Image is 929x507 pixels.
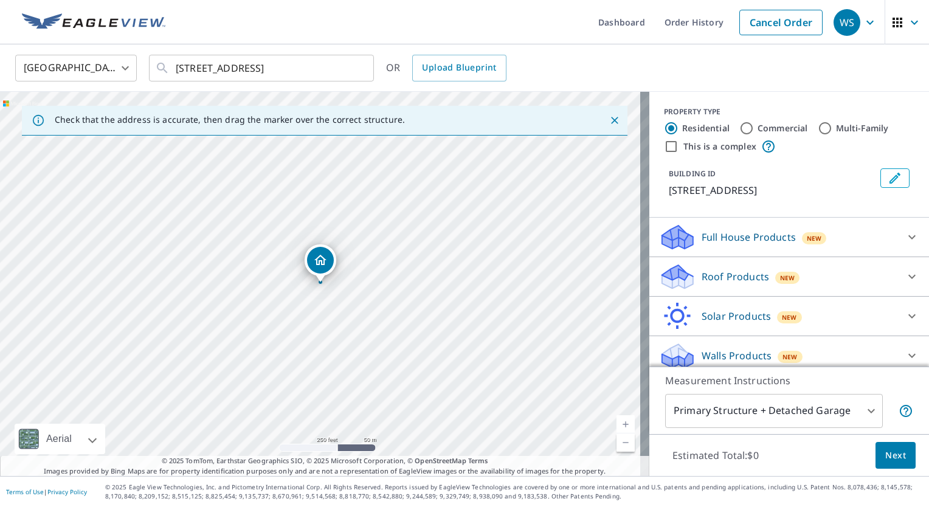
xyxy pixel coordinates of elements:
[6,488,87,495] p: |
[836,122,889,134] label: Multi-Family
[665,394,883,428] div: Primary Structure + Detached Garage
[834,9,860,36] div: WS
[682,122,730,134] label: Residential
[683,140,756,153] label: This is a complex
[664,106,914,117] div: PROPERTY TYPE
[415,456,466,465] a: OpenStreetMap
[15,424,105,454] div: Aerial
[665,373,913,388] p: Measurement Instructions
[15,51,137,85] div: [GEOGRAPHIC_DATA]
[780,273,795,283] span: New
[22,13,165,32] img: EV Logo
[899,404,913,418] span: Your report will include the primary structure and a detached garage if one exists.
[782,312,797,322] span: New
[659,341,919,370] div: Walls ProductsNew
[702,230,796,244] p: Full House Products
[412,55,506,81] a: Upload Blueprint
[702,309,771,323] p: Solar Products
[468,456,488,465] a: Terms
[885,448,906,463] span: Next
[105,483,923,501] p: © 2025 Eagle View Technologies, Inc. and Pictometry International Corp. All Rights Reserved. Repo...
[880,168,910,188] button: Edit building 1
[739,10,823,35] a: Cancel Order
[176,51,349,85] input: Search by address or latitude-longitude
[659,302,919,331] div: Solar ProductsNew
[422,60,496,75] span: Upload Blueprint
[807,233,822,243] span: New
[386,55,506,81] div: OR
[55,114,405,125] p: Check that the address is accurate, then drag the marker over the correct structure.
[702,269,769,284] p: Roof Products
[6,488,44,496] a: Terms of Use
[616,433,635,452] a: Current Level 17, Zoom Out
[782,352,798,362] span: New
[659,262,919,291] div: Roof ProductsNew
[669,183,875,198] p: [STREET_ADDRESS]
[659,222,919,252] div: Full House ProductsNew
[669,168,716,179] p: BUILDING ID
[607,112,623,128] button: Close
[702,348,772,363] p: Walls Products
[47,488,87,496] a: Privacy Policy
[305,244,336,282] div: Dropped pin, building 1, Residential property, 3505 164th Pl SE Bellevue, WA 98008
[663,442,768,469] p: Estimated Total: $0
[758,122,808,134] label: Commercial
[43,424,75,454] div: Aerial
[162,456,488,466] span: © 2025 TomTom, Earthstar Geographics SIO, © 2025 Microsoft Corporation, ©
[875,442,916,469] button: Next
[616,415,635,433] a: Current Level 17, Zoom In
